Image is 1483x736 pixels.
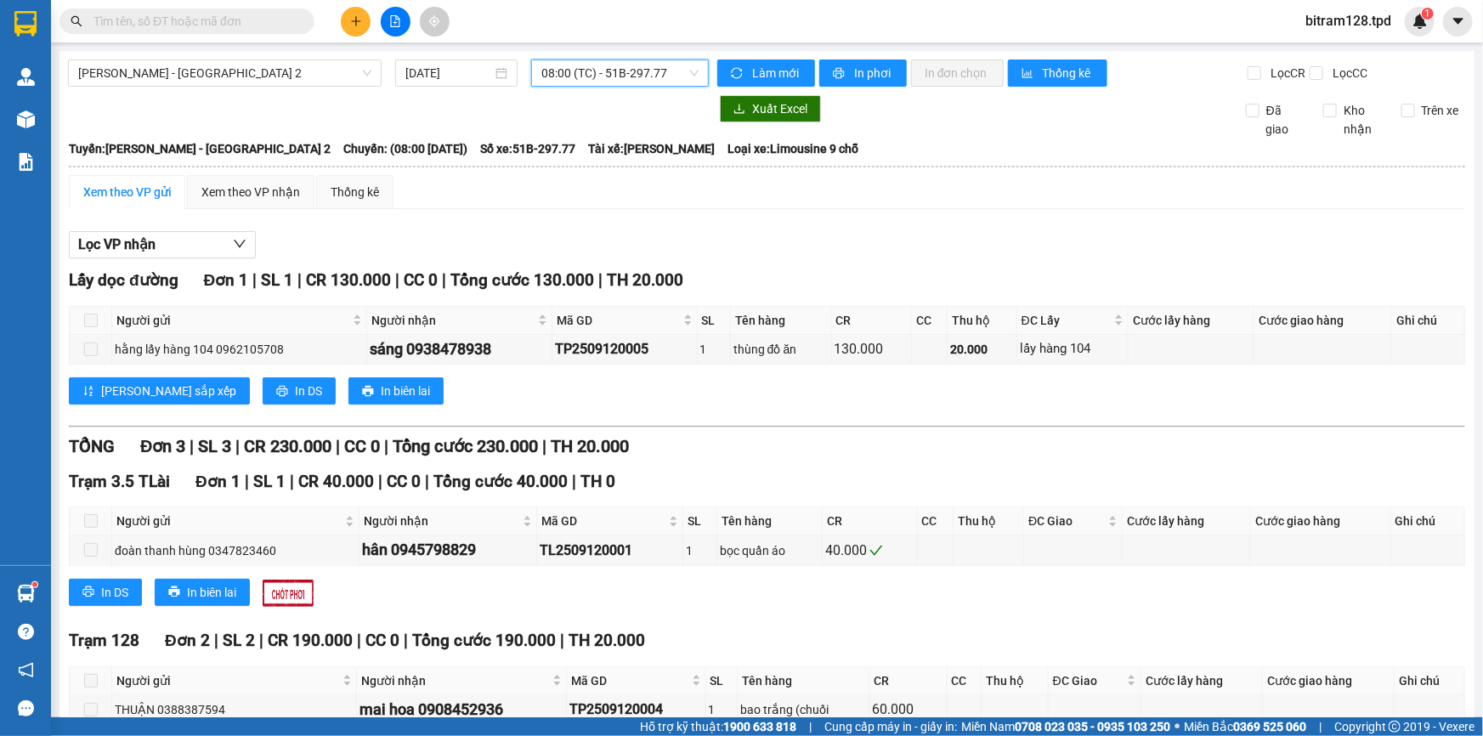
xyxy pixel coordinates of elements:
button: Lọc VP nhận [69,231,256,258]
img: icon-new-feature [1412,14,1428,29]
span: CR 230.000 [244,436,331,456]
th: Tên hàng [717,507,823,535]
span: | [1319,717,1322,736]
b: Tuyến: [PERSON_NAME] - [GEOGRAPHIC_DATA] 2 [69,142,331,156]
span: | [259,631,263,650]
span: 1 [1424,8,1430,20]
th: CR [870,667,948,695]
span: Miền Nam [961,717,1170,736]
span: | [598,270,603,290]
th: Cước giao hàng [1254,307,1392,335]
th: Thu hộ [982,667,1048,695]
span: CC 0 [344,436,380,456]
span: | [235,436,240,456]
span: CR 40.000 [298,472,374,491]
span: Tài xế: [PERSON_NAME] [588,139,715,158]
span: Số xe: 51B-297.77 [480,139,575,158]
span: | [560,631,564,650]
th: Thu hộ [954,507,1024,535]
span: 08:00 (TC) - 51B-297.77 [541,60,699,86]
span: printer [82,586,94,599]
span: | [425,472,429,491]
button: plus [341,7,371,37]
div: TP2509120005 [555,338,693,360]
th: SL [698,307,731,335]
span: bitram128.tpd [1292,10,1405,31]
th: CC [912,307,948,335]
span: printer [168,586,180,599]
span: Trạm 3.5 TLài [69,472,170,491]
button: aim [420,7,450,37]
span: Lọc CC [1326,64,1370,82]
img: chot-phoi.b9b04613.png [263,580,314,607]
span: In DS [295,382,322,400]
span: | [442,270,446,290]
span: plus [350,15,362,27]
div: 20.000 [950,340,1014,359]
span: down [233,237,246,251]
span: Đơn 3 [140,436,185,456]
button: bar-chartThống kê [1008,59,1107,87]
button: sort-ascending[PERSON_NAME] sắp xếp [69,377,250,405]
th: Cước giao hàng [1251,507,1390,535]
span: TH 20.000 [551,436,629,456]
span: notification [18,662,34,678]
span: In biên lai [381,382,430,400]
span: Chuyến: (08:00 [DATE]) [343,139,467,158]
span: Mã GD [557,311,679,330]
div: thùng đồ ăn [733,340,829,359]
th: Cước lấy hàng [1123,507,1251,535]
span: Người gửi [116,512,342,530]
span: | [297,270,302,290]
td: TL2509120001 [537,535,683,565]
span: | [384,436,388,456]
div: đoàn thanh hùng 0347823460 [115,541,356,560]
span: SL 1 [253,472,286,491]
div: Thống kê [331,183,379,201]
div: THUẬN 0388387594 [115,700,354,719]
span: | [252,270,257,290]
span: In phơi [854,64,893,82]
td: TP2509120005 [552,335,697,365]
th: Cước lấy hàng [1129,307,1254,335]
button: syncLàm mới [717,59,815,87]
span: Xuất Excel [752,99,807,118]
span: ĐC Lấy [1022,311,1111,330]
button: printerIn DS [263,377,336,405]
span: ⚪️ [1175,723,1180,730]
img: warehouse-icon [17,585,35,603]
span: Tổng cước 40.000 [433,472,568,491]
span: Người nhận [361,671,548,690]
span: Trên xe [1415,101,1466,120]
div: bọc quần áo [720,541,819,560]
img: warehouse-icon [17,110,35,128]
span: Đơn 1 [204,270,249,290]
span: copyright [1389,721,1401,733]
span: CC 0 [404,270,438,290]
th: Tên hàng [731,307,832,335]
span: aim [428,15,440,27]
span: sort-ascending [82,385,94,399]
div: bao trắng (chuối [740,700,866,719]
span: Thống kê [1043,64,1094,82]
span: ĐC Giao [1028,512,1105,530]
span: Người nhận [371,311,535,330]
strong: 0708 023 035 - 0935 103 250 [1015,720,1170,733]
span: Tổng cước 230.000 [393,436,538,456]
span: Người gửi [116,311,349,330]
div: sáng 0938478938 [370,337,549,361]
div: lấy hàng 104 [1020,339,1125,360]
span: | [290,472,294,491]
input: 12/09/2025 [405,64,492,82]
span: CR 190.000 [268,631,353,650]
span: check [869,544,883,558]
span: TH 0 [580,472,615,491]
span: TỔNG [69,436,115,456]
th: CR [832,307,913,335]
div: 60.000 [873,699,944,720]
button: In đơn chọn [911,59,1004,87]
th: Ghi chú [1391,507,1465,535]
span: | [395,270,399,290]
img: logo-vxr [14,11,37,37]
span: Phương Lâm - Sài Gòn 2 [78,60,371,86]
